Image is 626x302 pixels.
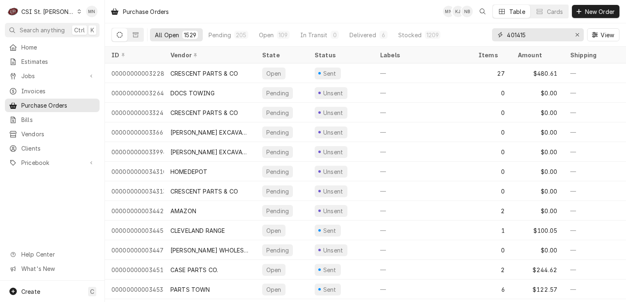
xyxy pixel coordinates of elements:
div: $100.05 [511,221,564,240]
div: 0 [472,142,511,162]
div: 0 [472,181,511,201]
div: 000000000032283 [105,63,164,83]
button: Search anythingCtrlK [5,23,100,37]
div: ID [111,51,156,59]
div: C [7,6,19,17]
div: Open [259,31,274,39]
span: Vendors [21,130,95,138]
div: Pending [265,207,290,215]
span: Search anything [20,26,65,34]
div: CRESCENT PARTS & CO [170,69,238,78]
div: 000000000034536 [105,279,164,299]
span: New Order [583,7,616,16]
div: 1209 [426,31,439,39]
a: Clients [5,142,100,155]
div: $122.57 [511,279,564,299]
div: State [262,51,302,59]
a: Purchase Orders [5,99,100,112]
div: Pending [265,128,290,137]
a: Vendors [5,127,100,141]
div: CRESCENT PARTS & CO [170,108,238,117]
div: $480.61 [511,63,564,83]
div: Delivered [349,31,376,39]
div: Stocked [398,31,422,39]
div: Pending [265,148,290,156]
div: 000000000032649 [105,83,164,103]
a: Home [5,41,100,54]
div: 27 [472,63,511,83]
div: $0.00 [511,142,564,162]
div: Unsent [322,128,344,137]
div: [PERSON_NAME] EXCAVATING [170,148,249,156]
div: CSI St. Louis's Avatar [7,6,19,17]
div: 0 [472,122,511,142]
div: 000000000034459 [105,221,164,240]
div: — [374,122,472,142]
div: $0.00 [511,122,564,142]
div: $0.00 [511,181,564,201]
div: Pending [265,246,290,255]
div: 1529 [184,31,196,39]
div: $244.62 [511,260,564,279]
div: Cards [547,7,563,16]
div: — [374,240,472,260]
span: Clients [21,144,95,153]
div: Open [265,285,282,294]
div: 000000000034310 [105,162,164,181]
a: Estimates [5,55,100,68]
span: Create [21,288,40,295]
div: — [374,142,472,162]
span: Home [21,43,95,52]
div: Status [315,51,365,59]
button: Erase input [571,28,584,41]
div: $0.00 [511,103,564,122]
div: PARTS TOWN [170,285,210,294]
span: Ctrl [74,26,85,34]
div: In Transit [300,31,328,39]
div: AMAZON [170,207,196,215]
div: Pending [209,31,231,39]
div: Melissa Nehls's Avatar [443,6,454,17]
a: Go to Pricebook [5,156,100,169]
div: 0 [472,162,511,181]
div: 6 [472,279,511,299]
a: Bills [5,113,100,126]
div: Nick Badolato's Avatar [461,6,473,17]
span: Help Center [21,250,95,259]
div: Sent [322,266,338,274]
div: Ken Jiricek's Avatar [452,6,464,17]
div: Pending [265,108,290,117]
div: Pending [265,89,290,97]
div: MN [443,6,454,17]
div: 000000000034479 [105,240,164,260]
div: CRESCENT PARTS & CO [170,187,238,196]
div: 000000000033994 [105,142,164,162]
div: — [374,181,472,201]
div: — [374,103,472,122]
div: Sent [322,69,338,78]
div: CSI St. [PERSON_NAME] [21,7,75,16]
a: Go to Help Center [5,248,100,261]
div: Melissa Nehls's Avatar [86,6,98,17]
div: Amount [518,51,556,59]
div: 000000000033242 [105,103,164,122]
div: $0.00 [511,83,564,103]
div: — [374,260,472,279]
a: Go to Jobs [5,69,100,83]
div: Unsent [322,187,344,196]
div: KJ [452,6,464,17]
div: 000000000034510 [105,260,164,279]
span: K [91,26,94,34]
span: View [599,31,616,39]
div: [PERSON_NAME] WHOLESALE PLUMBING [170,246,249,255]
button: New Order [572,5,619,18]
div: — [374,162,472,181]
div: — [374,63,472,83]
div: 2 [472,201,511,221]
div: 0 [472,103,511,122]
div: Sent [322,285,338,294]
div: 205 [236,31,246,39]
span: Jobs [21,72,83,80]
div: Pending [265,167,290,176]
div: Unsent [322,167,344,176]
